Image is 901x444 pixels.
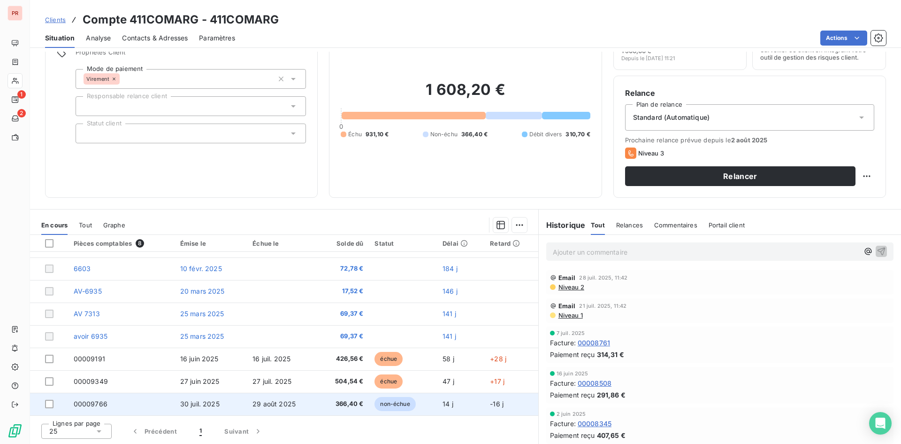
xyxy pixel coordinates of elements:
[323,399,363,409] span: 366,40 €
[8,6,23,21] div: PR
[122,33,188,43] span: Contacts & Adresses
[119,421,188,441] button: Précédent
[103,221,125,229] span: Graphe
[366,130,389,139] span: 931,10 €
[74,265,91,273] span: 6603
[490,240,532,247] div: Retard
[578,378,611,388] span: 00008508
[74,332,108,340] span: avoir 6935
[490,400,504,408] span: -16 j
[443,287,458,295] span: 146 j
[443,332,456,340] span: 141 j
[188,421,213,441] button: 1
[252,400,296,408] span: 29 août 2025
[621,55,675,61] span: Depuis le [DATE] 11:21
[443,377,454,385] span: 47 j
[136,239,144,248] span: 8
[180,240,242,247] div: Émise le
[17,90,26,99] span: 1
[638,149,664,157] span: Niveau 3
[550,419,576,428] span: Facture :
[557,312,583,319] span: Niveau 1
[180,355,219,363] span: 16 juin 2025
[86,76,109,82] span: Virement
[180,310,224,318] span: 25 mars 2025
[348,130,362,139] span: Échu
[323,354,363,364] span: 426,56 €
[74,377,108,385] span: 00009349
[760,46,878,61] span: Surveiller ce client en intégrant votre outil de gestion des risques client.
[443,265,458,273] span: 184 j
[616,221,643,229] span: Relances
[252,377,291,385] span: 27 juil. 2025
[84,102,91,110] input: Ajouter une valeur
[339,123,343,130] span: 0
[597,390,626,400] span: 291,86 €
[443,400,453,408] span: 14 j
[565,130,590,139] span: 310,70 €
[8,92,22,107] a: 1
[86,33,111,43] span: Analyse
[550,350,595,359] span: Paiement reçu
[49,427,57,436] span: 25
[74,355,105,363] span: 00009191
[869,412,892,435] div: Open Intercom Messenger
[550,378,576,388] span: Facture :
[591,221,605,229] span: Tout
[633,113,710,122] span: Standard (Automatique)
[180,377,220,385] span: 27 juin 2025
[213,421,274,441] button: Suivant
[74,287,102,295] span: AV-6935
[199,427,202,436] span: 1
[374,374,403,389] span: échue
[550,430,595,440] span: Paiement reçu
[8,111,22,126] a: 2
[550,338,576,348] span: Facture :
[41,221,68,229] span: En cours
[45,16,66,23] span: Clients
[180,332,224,340] span: 25 mars 2025
[8,423,23,438] img: Logo LeanPay
[323,264,363,273] span: 72,78 €
[654,221,697,229] span: Commentaires
[597,350,624,359] span: 314,31 €
[625,166,855,186] button: Relancer
[45,15,66,24] a: Clients
[83,11,279,28] h3: Compte 411COMARG - 411COMARG
[323,377,363,386] span: 504,54 €
[443,310,456,318] span: 141 j
[323,287,363,296] span: 17,52 €
[323,240,363,247] div: Solde dû
[557,283,584,291] span: Niveau 2
[374,397,415,411] span: non-échue
[79,221,92,229] span: Tout
[579,303,626,309] span: 21 juil. 2025, 11:42
[490,377,504,385] span: +17 j
[443,240,479,247] div: Délai
[578,338,610,348] span: 00008761
[84,129,91,138] input: Ajouter une valeur
[74,239,169,248] div: Pièces comptables
[529,130,562,139] span: Débit divers
[709,221,745,229] span: Portail client
[557,411,586,417] span: 2 juin 2025
[558,302,576,310] span: Email
[490,355,506,363] span: +28 j
[120,75,127,83] input: Ajouter une valeur
[45,33,75,43] span: Situation
[76,48,306,62] span: Propriétés Client
[731,136,768,144] span: 2 août 2025
[374,240,431,247] div: Statut
[461,130,488,139] span: 366,40 €
[625,136,874,144] span: Prochaine relance prévue depuis le
[323,332,363,341] span: 69,37 €
[557,371,588,376] span: 16 juin 2025
[625,87,874,99] h6: Relance
[539,219,586,231] h6: Historique
[374,352,403,366] span: échue
[558,274,576,281] span: Email
[180,400,220,408] span: 30 juil. 2025
[74,310,100,318] span: AV 7313
[199,33,235,43] span: Paramètres
[597,430,626,440] span: 407,65 €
